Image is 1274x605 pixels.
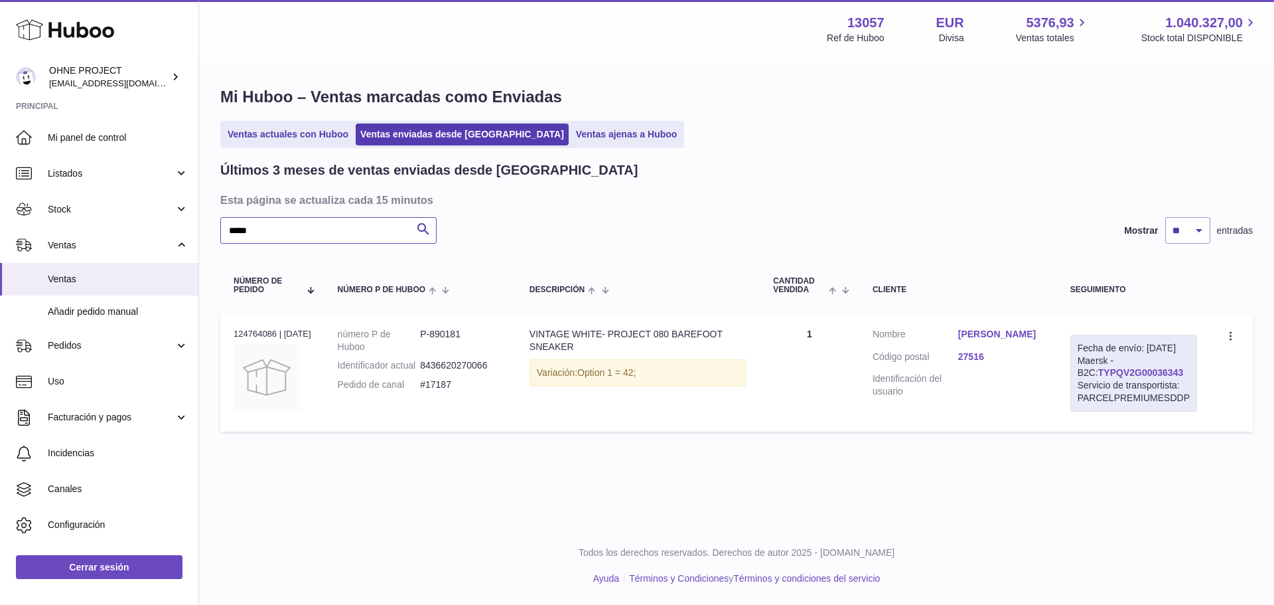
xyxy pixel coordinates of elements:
dd: P-890181 [420,328,503,353]
div: Variación: [530,359,746,387]
div: Seguimiento [1070,286,1197,294]
h1: Mi Huboo – Ventas marcadas como Enviadas [220,86,1253,108]
dt: Nombre [873,328,958,344]
dd: 8436620270066 [420,359,503,372]
a: 5376,93 Ventas totales [1016,14,1090,44]
dt: Identificación del usuario [873,373,958,398]
span: Stock total DISPONIBLE [1141,32,1258,44]
div: Fecha de envío: [DATE] [1078,342,1190,355]
span: Pedidos [48,339,175,352]
span: Configuración [48,519,188,531]
span: Número de pedido [234,277,299,294]
dt: Identificador actual [338,359,421,372]
a: 1.040.327,00 Stock total DISPONIBLE [1141,14,1258,44]
a: Términos y condiciones del servicio [733,573,880,584]
h2: Últimos 3 meses de ventas enviadas desde [GEOGRAPHIC_DATA] [220,161,638,179]
img: internalAdmin-13057@internal.huboo.com [16,67,36,87]
span: Option 1 = 42; [577,367,636,378]
a: Ventas enviadas desde [GEOGRAPHIC_DATA] [356,124,569,145]
a: Cerrar sesión [16,555,182,579]
span: Listados [48,167,175,180]
a: Ventas actuales con Huboo [223,124,353,145]
dt: Pedido de canal [338,379,421,391]
div: 124764086 | [DATE] [234,328,311,340]
span: Ventas [48,239,175,252]
span: Facturación y pagos [48,411,175,424]
a: [PERSON_NAME] [958,328,1044,341]
span: Mi panel de control [48,131,188,144]
dt: Código postal [873,351,958,367]
span: [EMAIL_ADDRESS][DOMAIN_NAME] [49,78,195,88]
span: 5376,93 [1026,14,1074,32]
span: 1.040.327,00 [1165,14,1243,32]
a: Ayuda [593,573,619,584]
div: OHNE PROJECT [49,64,169,90]
span: Ventas totales [1016,32,1090,44]
strong: EUR [936,14,964,32]
span: Stock [48,203,175,216]
span: entradas [1217,224,1253,237]
div: VINTAGE WHITE- PROJECT 080 BAREFOOT SNEAKER [530,328,746,353]
div: Cliente [873,286,1044,294]
span: Descripción [530,286,585,294]
a: 27516 [958,351,1044,363]
span: Añadir pedido manual [48,305,188,318]
span: Incidencias [48,447,188,460]
label: Mostrar [1124,224,1158,237]
span: número P de Huboo [338,286,425,294]
div: Ref de Huboo [827,32,884,44]
td: 1 [760,315,859,432]
span: Canales [48,483,188,495]
p: Todos los derechos reservados. Derechos de autor 2025 - [DOMAIN_NAME] [210,547,1263,559]
div: Maersk - B2C: [1070,335,1197,412]
li: y [624,572,880,585]
span: Cantidad vendida [773,277,825,294]
div: Divisa [939,32,964,44]
dt: número P de Huboo [338,328,421,353]
dd: #17187 [420,379,503,391]
a: Términos y Condiciones [629,573,729,584]
img: no-photo.jpg [234,344,300,410]
a: Ventas ajenas a Huboo [571,124,682,145]
strong: 13057 [847,14,885,32]
h3: Esta página se actualiza cada 15 minutos [220,193,1249,207]
a: TYPQV2G00036343 [1098,367,1183,378]
div: Servicio de transportista: PARCELPREMIUMESDDP [1078,379,1190,404]
span: Ventas [48,273,188,286]
span: Uso [48,375,188,388]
